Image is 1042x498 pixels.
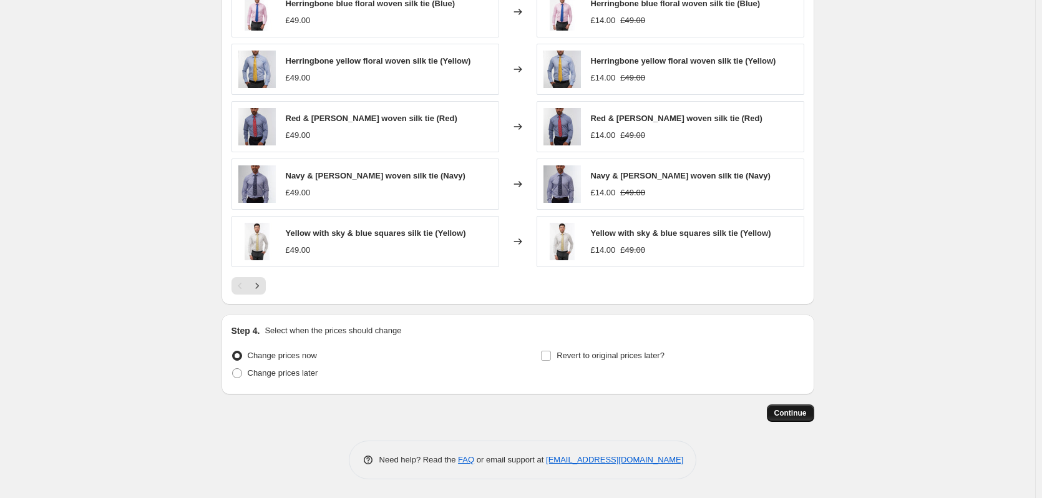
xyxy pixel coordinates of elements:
img: RK_02423_80x.jpg [238,165,276,203]
a: [EMAIL_ADDRESS][DOMAIN_NAME] [546,455,683,464]
img: RK_01144_80x.jpg [238,223,276,260]
span: Need help? Read the [379,455,459,464]
a: FAQ [458,455,474,464]
div: £14.00 [591,187,616,199]
span: or email support at [474,455,546,464]
div: £49.00 [286,14,311,27]
strike: £49.00 [620,244,645,256]
span: Red & [PERSON_NAME] woven silk tie (Red) [591,114,762,123]
span: Herringbone yellow floral woven silk tie (Yellow) [286,56,471,66]
img: RK_00305_80x.jpg [543,51,581,88]
div: £49.00 [286,244,311,256]
nav: Pagination [231,277,266,295]
strike: £49.00 [620,187,645,199]
strike: £49.00 [620,129,645,142]
span: Change prices now [248,351,317,360]
span: Yellow with sky & blue squares silk tie (Yellow) [591,228,771,238]
h2: Step 4. [231,325,260,337]
div: £14.00 [591,129,616,142]
button: Continue [767,404,814,422]
img: RK_00305_80x.jpg [238,51,276,88]
img: RK_02423_80x.jpg [543,165,581,203]
img: RK_00476_80x.jpg [543,108,581,145]
span: Red & [PERSON_NAME] woven silk tie (Red) [286,114,457,123]
span: Continue [774,408,807,418]
div: £14.00 [591,244,616,256]
div: £14.00 [591,14,616,27]
div: £49.00 [286,72,311,84]
span: Revert to original prices later? [557,351,665,360]
span: Navy & [PERSON_NAME] woven silk tie (Navy) [591,171,771,180]
div: £49.00 [286,129,311,142]
div: £14.00 [591,72,616,84]
span: Yellow with sky & blue squares silk tie (Yellow) [286,228,466,238]
strike: £49.00 [620,14,645,27]
p: Select when the prices should change [265,325,401,337]
img: RK_01144_80x.jpg [543,223,581,260]
span: Herringbone yellow floral woven silk tie (Yellow) [591,56,776,66]
span: Navy & [PERSON_NAME] woven silk tie (Navy) [286,171,465,180]
span: Change prices later [248,368,318,378]
button: Next [248,277,266,295]
strike: £49.00 [620,72,645,84]
img: RK_00476_80x.jpg [238,108,276,145]
div: £49.00 [286,187,311,199]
